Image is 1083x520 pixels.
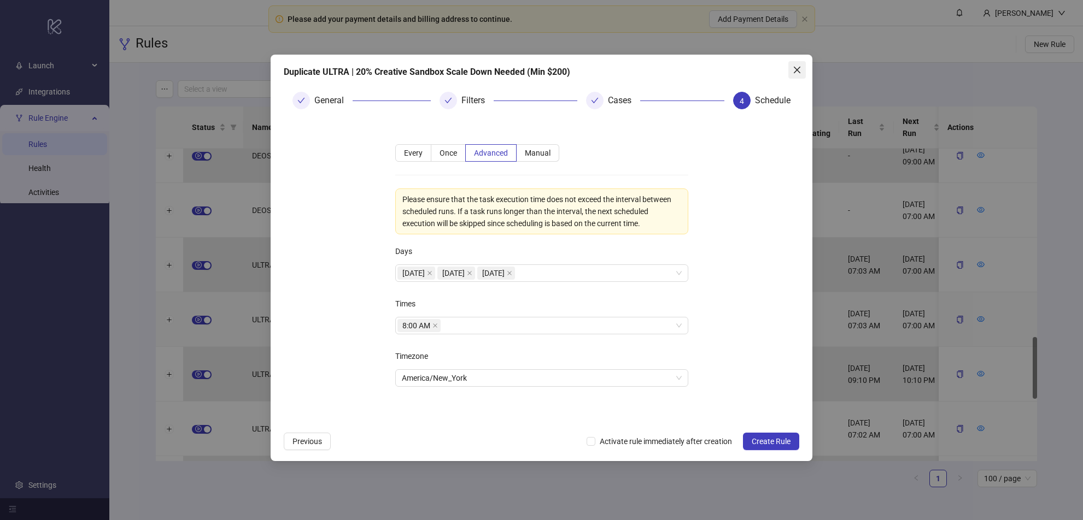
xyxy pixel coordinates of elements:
span: close [507,270,512,276]
span: Activate rule immediately after creation [595,435,736,447]
span: Tuesday [397,267,435,280]
div: Filters [461,92,494,109]
span: 8:00 AM [397,319,441,332]
button: Create Rule [743,433,799,450]
span: [DATE] [482,267,505,279]
span: Manual [525,149,551,157]
div: Duplicate ULTRA | 20% Creative Sandbox Scale Down Needed (Min $200) [284,66,799,79]
span: Advanced [474,149,508,157]
span: [DATE] [402,267,425,279]
span: Every [404,149,423,157]
button: Previous [284,433,331,450]
span: close [793,66,801,74]
span: close [467,270,472,276]
span: check [591,97,599,104]
span: Previous [292,437,322,446]
span: close [432,323,438,328]
span: [DATE] [442,267,465,279]
div: Cases [608,92,640,109]
span: 4 [740,97,744,105]
label: Timezone [395,347,435,365]
span: Once [440,149,457,157]
span: America/New_York [402,370,682,386]
span: Thursday [477,267,515,280]
div: Schedule [755,92,791,109]
span: Create Rule [752,437,791,446]
div: General [314,92,353,109]
span: check [297,97,305,104]
span: close [427,270,432,276]
span: 8:00 AM [402,320,430,332]
button: Close [788,61,806,79]
label: Days [395,243,419,260]
span: Sunday [437,267,475,280]
label: Times [395,295,423,312]
div: Please ensure that the task execution time does not exceed the interval between scheduled runs. I... [402,193,681,229]
span: check [444,97,452,104]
